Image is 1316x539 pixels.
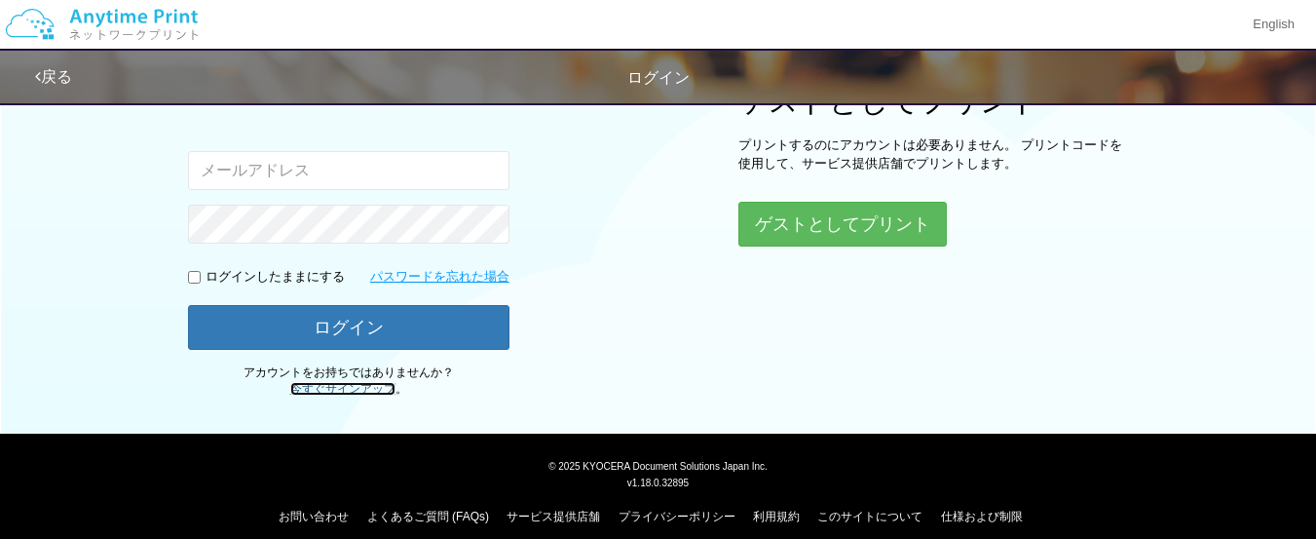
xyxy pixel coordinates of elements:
[279,510,349,523] a: お問い合わせ
[35,68,72,85] a: 戻る
[188,305,509,350] button: ログイン
[367,510,489,523] a: よくあるご質問 (FAQs)
[507,510,600,523] a: サービス提供店舗
[290,382,407,396] span: 。
[370,268,509,287] a: パスワードを忘れた場合
[206,268,345,287] p: ログインしたままにする
[738,136,1128,173] p: プリントするのにアカウントは必要ありません。 プリントコードを使用して、サービス提供店舗でプリントします。
[627,477,689,488] span: v1.18.0.32895
[817,510,922,523] a: このサイトについて
[188,365,509,398] p: アカウントをお持ちではありませんか？
[619,510,735,523] a: プライバシーポリシー
[627,69,690,86] span: ログイン
[738,202,947,247] button: ゲストとしてプリント
[941,510,1023,523] a: 仕様および制限
[548,459,768,472] span: © 2025 KYOCERA Document Solutions Japan Inc.
[188,151,509,190] input: メールアドレス
[753,510,800,523] a: 利用規約
[290,382,395,396] a: 今すぐサインアップ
